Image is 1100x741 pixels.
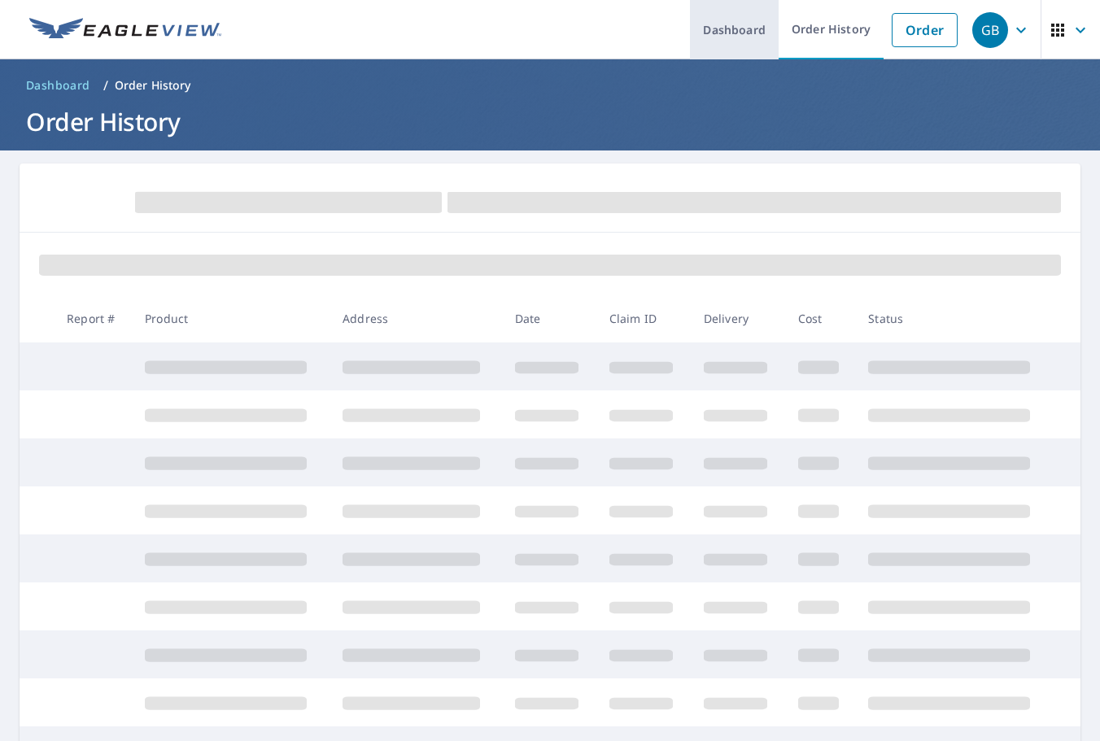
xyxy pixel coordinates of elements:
[115,77,191,94] p: Order History
[596,294,691,342] th: Claim ID
[132,294,330,342] th: Product
[26,77,90,94] span: Dashboard
[20,105,1080,138] h1: Order History
[785,294,855,342] th: Cost
[29,18,221,42] img: EV Logo
[892,13,958,47] a: Order
[691,294,785,342] th: Delivery
[20,72,1080,98] nav: breadcrumb
[330,294,502,342] th: Address
[855,294,1053,342] th: Status
[54,294,132,342] th: Report #
[502,294,596,342] th: Date
[20,72,97,98] a: Dashboard
[972,12,1008,48] div: GB
[103,76,108,95] li: /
